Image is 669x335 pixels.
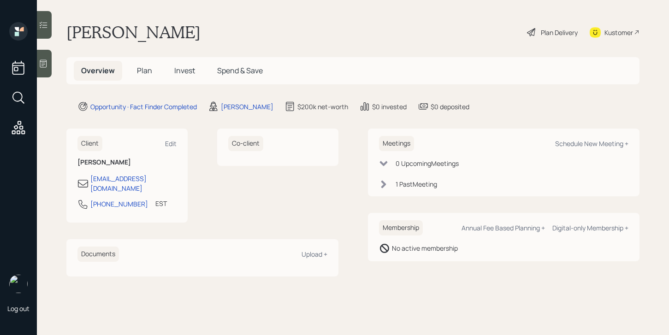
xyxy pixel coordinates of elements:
[379,136,414,151] h6: Meetings
[66,22,201,42] h1: [PERSON_NAME]
[155,199,167,208] div: EST
[90,174,177,193] div: [EMAIL_ADDRESS][DOMAIN_NAME]
[228,136,263,151] h6: Co-client
[81,65,115,76] span: Overview
[77,136,102,151] h6: Client
[302,250,327,259] div: Upload +
[604,28,633,37] div: Kustomer
[297,102,348,112] div: $200k net-worth
[552,223,628,232] div: Digital-only Membership +
[9,275,28,293] img: retirable_logo.png
[221,102,273,112] div: [PERSON_NAME]
[217,65,263,76] span: Spend & Save
[396,159,459,168] div: 0 Upcoming Meeting s
[396,179,437,189] div: 1 Past Meeting
[90,102,197,112] div: Opportunity · Fact Finder Completed
[372,102,407,112] div: $0 invested
[165,139,177,148] div: Edit
[541,28,578,37] div: Plan Delivery
[392,243,458,253] div: No active membership
[137,65,152,76] span: Plan
[77,247,119,262] h6: Documents
[555,139,628,148] div: Schedule New Meeting +
[379,220,423,235] h6: Membership
[7,304,30,313] div: Log out
[462,223,545,232] div: Annual Fee Based Planning +
[174,65,195,76] span: Invest
[77,159,177,166] h6: [PERSON_NAME]
[431,102,469,112] div: $0 deposited
[90,199,148,209] div: [PHONE_NUMBER]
